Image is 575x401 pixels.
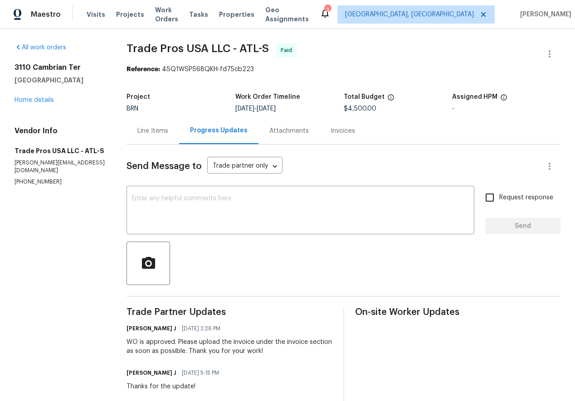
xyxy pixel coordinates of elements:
div: Attachments [269,126,309,135]
span: Trade Pros USA LLC - ATL-S [127,43,269,54]
h5: Total Budget [344,94,385,100]
a: Home details [15,97,54,103]
h6: [PERSON_NAME] J [127,368,176,377]
span: On-site Worker Updates [355,308,560,317]
h5: Project [127,94,150,100]
a: All work orders [15,44,66,51]
span: Geo Assignments [265,5,309,24]
span: BRN [127,106,138,112]
p: [PERSON_NAME][EMAIL_ADDRESS][DOMAIN_NAME] [15,159,105,174]
p: [PHONE_NUMBER] [15,178,105,186]
div: Trade partner only [207,159,283,174]
h6: [PERSON_NAME] J [127,324,176,333]
span: The total cost of line items that have been proposed by Opendoor. This sum includes line items th... [387,94,395,106]
span: [DATE] [235,106,254,112]
span: Visits [87,10,105,19]
span: [DATE] 5:15 PM [182,368,219,377]
span: The hpm assigned to this work order. [500,94,507,106]
b: Reference: [127,66,160,72]
span: Paid [281,46,296,55]
span: Send Message to [127,162,202,171]
h5: Work Order Timeline [235,94,300,100]
span: [GEOGRAPHIC_DATA], [GEOGRAPHIC_DATA] [345,10,474,19]
span: Work Orders [155,5,178,24]
div: 3 [324,5,331,14]
span: Properties [219,10,254,19]
div: WO is approved. Please upload the invoice under the invoice section as soon as possible. Thank yo... [127,338,332,356]
div: Thanks for the update! [127,382,224,391]
h5: Trade Pros USA LLC - ATL-S [15,146,105,155]
div: Progress Updates [190,126,248,135]
span: [DATE] [257,106,276,112]
div: Line Items [137,126,168,135]
div: 4SQ1WSPS68QKH-fd75cb223 [127,65,560,74]
h5: [GEOGRAPHIC_DATA] [15,76,105,85]
span: [DATE] 2:26 PM [182,324,220,333]
span: - [235,106,276,112]
h5: Assigned HPM [452,94,497,100]
span: Trade Partner Updates [127,308,332,317]
h2: 3110 Cambrian Ter [15,63,105,72]
span: Tasks [189,11,208,18]
span: Projects [116,10,144,19]
span: Maestro [31,10,61,19]
span: Request response [499,193,553,203]
span: [PERSON_NAME] [517,10,571,19]
span: $4,500.00 [344,106,376,112]
div: - [452,106,560,112]
h4: Vendor Info [15,126,105,135]
div: Invoices [331,126,355,135]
